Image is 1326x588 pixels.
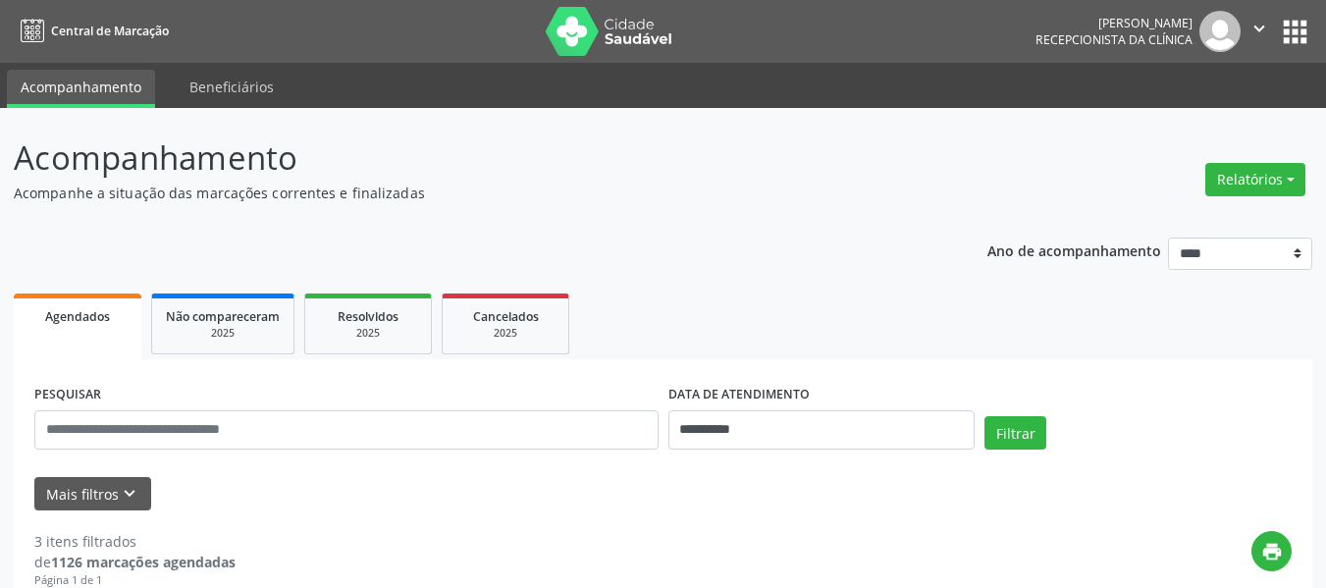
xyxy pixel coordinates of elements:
[51,23,169,39] span: Central de Marcação
[34,552,236,572] div: de
[319,326,417,341] div: 2025
[1278,15,1312,49] button: apps
[119,483,140,505] i: keyboard_arrow_down
[1035,15,1193,31] div: [PERSON_NAME]
[1241,11,1278,52] button: 
[45,308,110,325] span: Agendados
[456,326,555,341] div: 2025
[1248,18,1270,39] i: 
[984,416,1046,450] button: Filtrar
[1251,531,1292,571] button: print
[338,308,398,325] span: Resolvidos
[34,380,101,410] label: PESQUISAR
[7,70,155,108] a: Acompanhamento
[166,326,280,341] div: 2025
[34,477,151,511] button: Mais filtroskeyboard_arrow_down
[34,531,236,552] div: 3 itens filtrados
[14,15,169,47] a: Central de Marcação
[14,183,923,203] p: Acompanhe a situação das marcações correntes e finalizadas
[1261,541,1283,562] i: print
[668,380,810,410] label: DATA DE ATENDIMENTO
[473,308,539,325] span: Cancelados
[14,134,923,183] p: Acompanhamento
[987,238,1161,262] p: Ano de acompanhamento
[176,70,288,104] a: Beneficiários
[1035,31,1193,48] span: Recepcionista da clínica
[51,553,236,571] strong: 1126 marcações agendadas
[166,308,280,325] span: Não compareceram
[1205,163,1305,196] button: Relatórios
[1199,11,1241,52] img: img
